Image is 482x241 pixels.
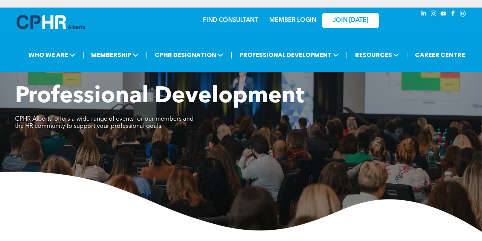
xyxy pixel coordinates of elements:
a: facebook [449,9,457,20]
a: youtube [439,9,447,20]
span: WHO WE ARE [26,48,78,62]
a: instagram [429,9,438,20]
span: PROFESSIONAL DEVELOPMENT [237,48,341,62]
span: CPHR Alberta offers a wide range of events for our members and the HR community to support your p... [15,116,194,129]
li: | [146,47,148,63]
a: FIND CONSULTANT [203,17,258,23]
span: MEMBERSHIP [89,48,141,62]
a: JOIN [DATE] [322,13,379,28]
img: A blue and white logo for cp alberta [17,15,85,29]
span: JOIN [DATE] [333,17,368,24]
a: Social network [459,9,467,20]
span: CPHR DESIGNATION [153,48,226,62]
span: Professional Development [15,85,304,108]
span: RESOURCES [353,48,401,62]
a: MEMBER LOGIN [269,17,316,23]
li: | [406,47,408,63]
li: | [82,47,84,63]
a: CAREER CENTRE [413,48,467,62]
li: | [230,47,232,63]
li: | [346,47,348,63]
a: linkedin [419,9,428,20]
